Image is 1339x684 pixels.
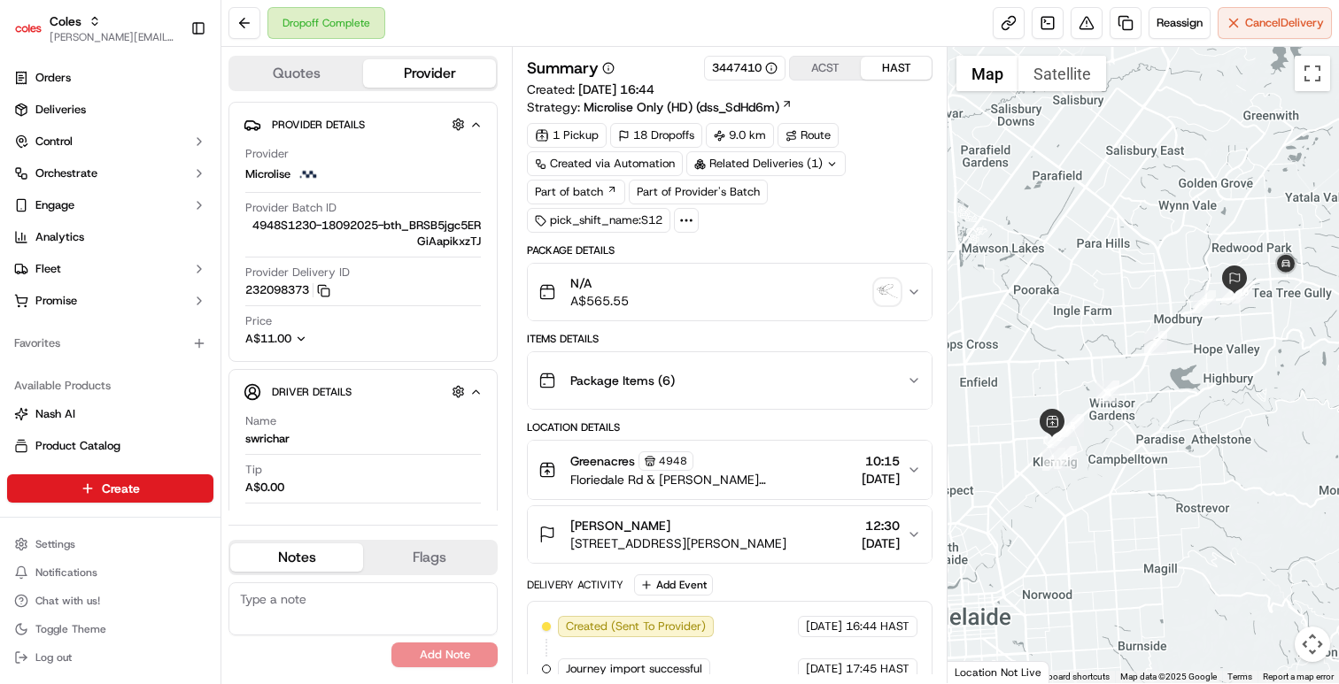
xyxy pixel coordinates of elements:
span: Provider Batch ID [245,200,337,216]
div: Items Details [527,332,933,346]
span: Driver Details [272,385,352,399]
button: [PERSON_NAME][STREET_ADDRESS][PERSON_NAME]12:30[DATE] [528,506,932,563]
span: Created (Sent To Provider) [566,619,706,634]
button: Control [7,127,213,156]
img: signature_proof_of_delivery image [875,280,900,304]
span: 17:45 HAST [846,661,909,677]
span: Name [245,413,276,429]
button: Provider Details [244,110,483,139]
button: Orchestrate [7,159,213,188]
span: [DATE] [862,470,900,488]
span: Orchestrate [35,165,97,181]
button: Create [7,474,213,503]
span: [DATE] [806,619,842,634]
button: Package Items (6) [528,352,932,409]
button: Settings [7,532,213,557]
button: Promise [7,287,213,315]
div: A$0.00 [245,480,284,496]
button: ColesColes[PERSON_NAME][EMAIL_ADDRESS][DOMAIN_NAME] [7,7,183,50]
span: Chat with us! [35,594,100,608]
div: 8 [1193,290,1216,313]
div: Favorites [7,329,213,357]
div: swrichar [245,431,290,447]
button: Keyboard shortcuts [1033,671,1110,683]
button: Toggle Theme [7,617,213,642]
div: 3 [1042,448,1065,471]
a: Open this area in Google Maps (opens a new window) [952,660,1010,683]
button: [PERSON_NAME][EMAIL_ADDRESS][DOMAIN_NAME] [50,30,176,44]
span: Orders [35,70,71,86]
span: [PERSON_NAME] [570,517,670,534]
div: 4 [1054,446,1077,469]
div: Location Not Live [948,661,1049,683]
div: 9 [1221,282,1244,305]
div: 5 [1061,414,1084,437]
span: A$11.00 [245,331,291,346]
span: Deliveries [35,102,86,118]
img: microlise_logo.jpeg [298,164,319,185]
span: [DATE] [862,534,900,552]
span: 16:44 HAST [846,619,909,634]
span: Microlise [245,166,290,182]
span: 4948S1230-18092025-bth_BRSB5jgc5ERGiAapikxzTJ [245,218,481,250]
span: Provider Details [272,118,365,132]
span: 12:30 [862,517,900,534]
span: Fleet [35,261,61,277]
a: Terms (opens in new tab) [1227,672,1252,681]
span: Created: [527,81,654,98]
span: Product Catalog [35,438,120,454]
div: 1 Pickup [527,123,607,148]
button: HAST [861,57,932,80]
span: [DATE] 16:44 [578,81,654,97]
div: 18 Dropoffs [610,123,702,148]
a: Microlise Only (HD) (dss_SdHd6m) [584,98,793,116]
a: Created via Automation [527,151,683,176]
span: Reassign [1157,15,1203,31]
button: Show satellite imagery [1018,56,1106,91]
span: Greenacres [570,452,635,470]
span: Cancel Delivery [1245,15,1324,31]
div: 9.0 km [706,123,774,148]
div: Strategy: [527,98,793,116]
span: Analytics [35,229,84,245]
div: Location Details [527,420,933,434]
div: Route [778,123,839,148]
button: Product Catalog [7,432,213,460]
div: Package Details [527,243,933,257]
button: Reassign [1149,7,1211,39]
span: Journey import successful [566,661,702,677]
button: Greenacres4948Floriedale Rd & [PERSON_NAME][STREET_ADDRESS]10:15[DATE] [528,441,932,499]
button: Quotes [230,59,363,88]
div: Related Deliveries (1) [686,151,846,176]
button: Toggle fullscreen view [1295,56,1330,91]
button: Log out [7,645,213,670]
button: Part of batch [527,180,625,204]
button: Fleet [7,255,213,283]
button: Add Event [634,574,713,596]
img: Coles [14,14,43,42]
div: Delivery Activity [527,578,623,592]
a: Orders [7,64,213,92]
span: Toggle Theme [35,622,106,636]
span: Map data ©2025 Google [1120,672,1217,681]
a: Report a map error [1263,672,1334,681]
span: Price [245,313,272,329]
span: [DATE] [806,661,842,677]
span: Microlise Only (HD) (dss_SdHd6m) [584,98,779,116]
div: 7 [1144,331,1167,354]
button: Driver Details [244,377,483,406]
button: Show street map [956,56,1018,91]
button: Map camera controls [1295,626,1330,662]
span: A$565.55 [570,292,629,310]
button: Chat with us! [7,588,213,613]
div: pick_shift_name:S12 [527,208,670,233]
span: Control [35,134,73,150]
span: Provider Delivery ID [245,265,350,281]
button: 3447410 [712,60,778,76]
a: Deliveries [7,96,213,124]
button: 232098373 [245,282,330,298]
button: A$11.00 [245,331,401,347]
